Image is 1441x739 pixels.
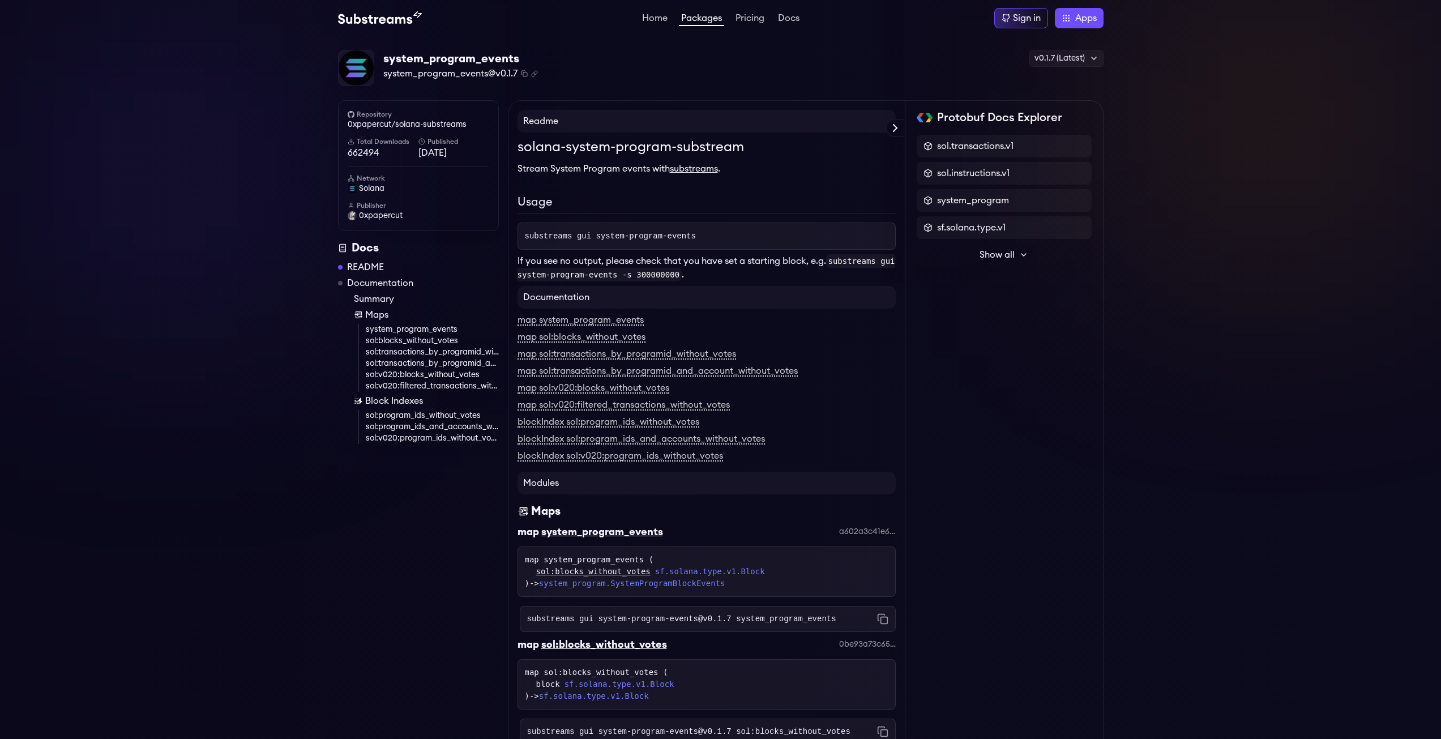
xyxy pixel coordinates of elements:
[937,139,1014,153] span: sol.transactions.v1
[529,691,649,700] span: ->
[366,335,499,347] a: sol:blocks_without_votes
[541,524,663,540] div: system_program_events
[839,639,896,650] div: 0be93a73c65aa8ec2de4b1a47209edeea493ff29
[541,637,667,652] div: sol:blocks_without_votes
[354,308,499,322] a: Maps
[338,240,499,256] div: Docs
[518,315,644,326] a: map system_program_events
[518,162,896,176] p: Stream System Program events with .
[518,254,896,281] p: If you see no output, please check that you have set a starting block, e.g. .
[518,137,896,157] h1: solana-system-program-substream
[877,613,888,625] button: Copy command to clipboard
[539,691,649,700] a: sf.solana.type.v1.Block
[518,451,723,462] a: blockIndex sol:v020:program_ids_without_votes
[518,194,896,213] h2: Usage
[539,579,725,588] a: system_program.SystemProgramBlockEvents
[917,113,933,122] img: Protobuf
[937,166,1010,180] span: sol.instructions.v1
[531,503,561,519] div: Maps
[521,70,528,77] button: Copy package name and version
[418,146,489,160] span: [DATE]
[348,110,489,119] h6: Repository
[518,383,669,394] a: map sol:v020:blocks_without_votes
[733,14,767,25] a: Pricing
[366,421,499,433] a: sol:program_ids_and_accounts_without_votes
[776,14,802,25] a: Docs
[536,566,651,578] a: sol:blocks_without_votes
[339,50,374,86] img: Package Logo
[917,244,1092,266] button: Show all
[347,260,384,274] a: README
[518,637,539,652] div: map
[1029,50,1104,67] div: v0.1.7 (Latest)
[527,726,850,737] code: substreams gui system-program-events@v0.1.7 sol:blocks_without_votes
[1075,11,1097,25] span: Apps
[518,254,895,281] code: substreams gui system-program-events -s 300000000
[536,678,888,690] div: block
[366,381,499,392] a: sol:v020:filtered_transactions_without_votes
[518,349,736,360] a: map sol:transactions_by_programid_without_votes
[348,201,489,210] h6: Publisher
[937,110,1062,126] h2: Protobuf Docs Explorer
[937,194,1009,207] span: system_program
[518,400,730,411] a: map sol:v020:filtered_transactions_without_votes
[348,210,489,221] a: 0xpapercut
[518,524,539,540] div: map
[525,232,696,241] span: substreams gui system-program-events
[518,286,896,309] h4: Documentation
[518,110,896,133] h4: Readme
[348,119,489,130] a: 0xpapercut/solana-substreams
[348,137,418,146] h6: Total Downloads
[359,183,384,194] span: solana
[937,221,1006,234] span: sf.solana.type.v1
[359,210,403,221] span: 0xpapercut
[366,324,499,335] a: system_program_events
[366,410,499,421] a: sol:program_ids_without_votes
[529,579,725,588] span: ->
[354,292,499,306] a: Summary
[366,347,499,358] a: sol:transactions_by_programid_without_votes
[383,67,518,80] span: system_program_events@v0.1.7
[348,211,357,220] img: User Avatar
[518,472,896,494] h4: Modules
[525,667,888,702] div: map sol:blocks_without_votes ( )
[366,433,499,444] a: sol:v020:program_ids_without_votes
[518,332,645,343] a: map sol:blocks_without_votes
[366,358,499,369] a: sol:transactions_by_programid_and_account_without_votes
[655,566,765,578] a: sf.solana.type.v1.Block
[383,51,538,67] div: system_program_events
[348,174,489,183] h6: Network
[518,434,765,445] a: blockIndex sol:program_ids_and_accounts_without_votes
[518,366,798,377] a: map sol:transactions_by_programid_and_account_without_votes
[354,394,499,408] a: Block Indexes
[348,183,489,194] a: solana
[980,248,1015,262] span: Show all
[679,14,724,26] a: Packages
[527,613,836,625] code: substreams gui system-program-events@v0.1.7 system_program_events
[525,554,888,590] div: map system_program_events ( )
[877,726,888,737] button: Copy command to clipboard
[565,678,674,690] a: sf.solana.type.v1.Block
[354,310,363,319] img: Map icon
[347,276,413,290] a: Documentation
[531,70,538,77] button: Copy .spkg link to clipboard
[366,369,499,381] a: sol:v020:blocks_without_votes
[348,184,357,193] img: solana
[1013,11,1041,25] div: Sign in
[418,137,489,146] h6: Published
[354,396,363,405] img: Block Index icon
[348,111,354,118] img: github
[640,14,670,25] a: Home
[518,417,699,428] a: blockIndex sol:program_ids_without_votes
[839,526,896,537] div: a602a3c41e6fc2459a172ba95adf977609eab2d0
[994,8,1048,28] a: Sign in
[670,164,718,173] a: substreams
[338,11,422,25] img: Substream's logo
[348,146,418,160] span: 662494
[518,503,529,519] img: Maps icon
